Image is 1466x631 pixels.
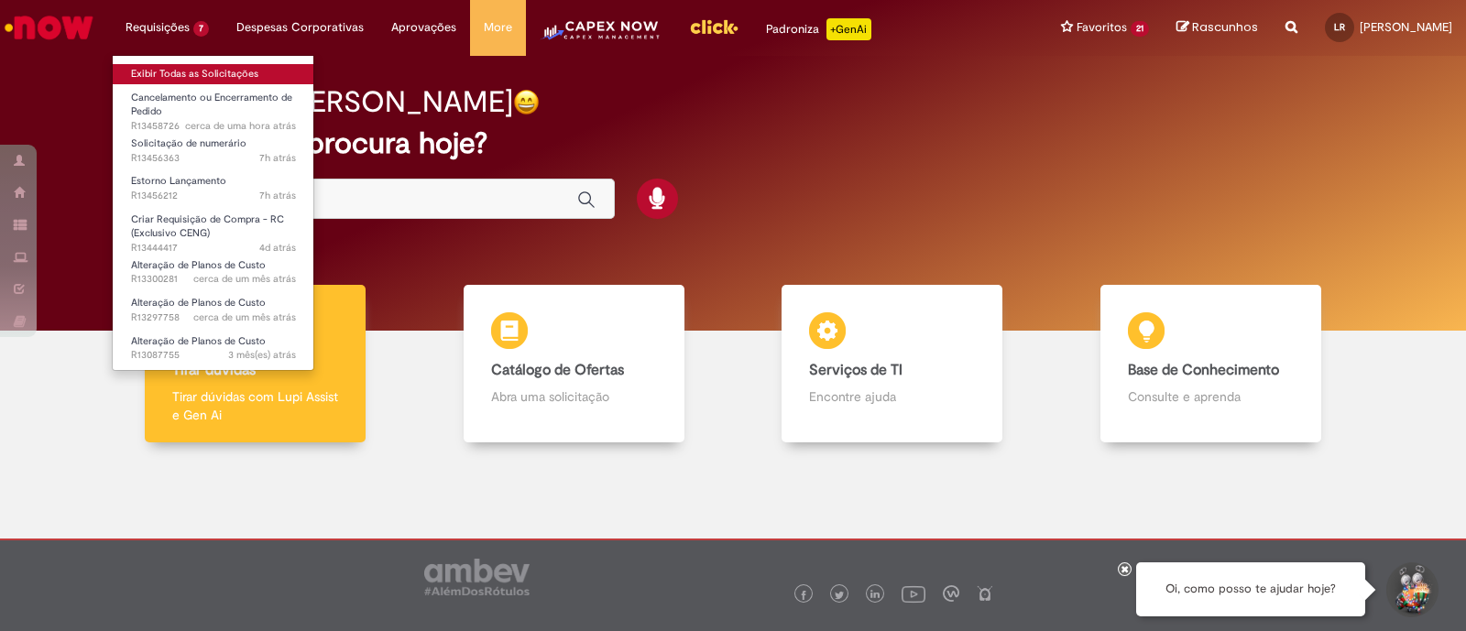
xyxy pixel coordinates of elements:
[870,590,880,601] img: logo_footer_linkedin.png
[259,189,296,202] span: 7h atrás
[1077,18,1127,37] span: Favoritos
[689,13,738,40] img: click_logo_yellow_360x200.png
[491,361,624,379] b: Catálogo de Ofertas
[1192,18,1258,36] span: Rascunhos
[809,387,975,406] p: Encontre ajuda
[259,189,296,202] time: 28/08/2025 09:32:32
[131,174,226,188] span: Estorno Lançamento
[131,136,246,150] span: Solicitação de numerário
[193,272,296,286] time: 16/07/2025 17:55:43
[131,119,296,134] span: R13458726
[113,256,314,289] a: Aberto R13300281 : Alteração de Planos de Custo
[259,241,296,255] span: 4d atrás
[113,210,314,249] a: Aberto R13444417 : Criar Requisição de Compra - RC (Exclusivo CENG)
[193,21,209,37] span: 7
[513,89,540,115] img: happy-face.png
[826,18,871,40] p: +GenAi
[236,18,364,37] span: Despesas Corporativas
[540,18,662,55] img: CapexLogo5.png
[113,332,314,365] a: Aberto R13087755 : Alteração de Planos de Custo
[484,18,512,37] span: More
[113,88,314,127] a: Aberto R13458726 : Cancelamento ou Encerramento de Pedido
[113,64,314,84] a: Exibir Todas as Solicitações
[766,18,871,40] div: Padroniza
[943,585,959,602] img: logo_footer_workplace.png
[424,559,530,595] img: logo_footer_ambev_rotulo_gray.png
[228,348,296,362] time: 22/05/2025 15:07:19
[391,18,456,37] span: Aprovações
[185,119,296,133] span: cerca de uma hora atrás
[131,258,266,272] span: Alteração de Planos de Custo
[809,361,903,379] b: Serviços de TI
[131,310,296,325] span: R13297758
[131,272,296,287] span: R13300281
[142,127,1324,159] h2: O que você procura hoje?
[131,334,266,348] span: Alteração de Planos de Custo
[977,585,993,602] img: logo_footer_naosei.png
[228,348,296,362] span: 3 mês(es) atrás
[193,272,296,286] span: cerca de um mês atrás
[1136,562,1365,616] div: Oi, como posso te ajudar hoje?
[1128,387,1294,406] p: Consulte e aprenda
[491,387,657,406] p: Abra uma solicitação
[1131,21,1149,37] span: 21
[131,151,296,166] span: R13456363
[1176,19,1258,37] a: Rascunhos
[1384,562,1439,617] button: Iniciar Conversa de Suporte
[131,348,296,363] span: R13087755
[799,591,808,600] img: logo_footer_facebook.png
[259,241,296,255] time: 25/08/2025 14:02:33
[1360,19,1452,35] span: [PERSON_NAME]
[2,9,96,46] img: ServiceNow
[259,151,296,165] time: 28/08/2025 09:49:32
[113,134,314,168] a: Aberto R13456363 : Solicitação de numerário
[1334,21,1345,33] span: LR
[113,293,314,327] a: Aberto R13297758 : Alteração de Planos de Custo
[131,296,266,310] span: Alteração de Planos de Custo
[193,310,296,324] time: 16/07/2025 09:46:08
[1128,361,1279,379] b: Base de Conhecimento
[172,387,338,424] p: Tirar dúvidas com Lupi Assist e Gen Ai
[733,285,1052,443] a: Serviços de TI Encontre ajuda
[259,151,296,165] span: 7h atrás
[131,91,292,119] span: Cancelamento ou Encerramento de Pedido
[112,55,314,371] ul: Requisições
[131,241,296,256] span: R13444417
[113,171,314,205] a: Aberto R13456212 : Estorno Lançamento
[1052,285,1371,443] a: Base de Conhecimento Consulte e aprenda
[131,189,296,203] span: R13456212
[96,285,415,443] a: Tirar dúvidas Tirar dúvidas com Lupi Assist e Gen Ai
[142,86,513,118] h2: Boa tarde, [PERSON_NAME]
[126,18,190,37] span: Requisições
[415,285,734,443] a: Catálogo de Ofertas Abra uma solicitação
[902,582,925,605] img: logo_footer_youtube.png
[131,212,284,241] span: Criar Requisição de Compra - RC (Exclusivo CENG)
[185,119,296,133] time: 28/08/2025 15:33:16
[193,310,296,324] span: cerca de um mês atrás
[835,591,844,600] img: logo_footer_twitter.png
